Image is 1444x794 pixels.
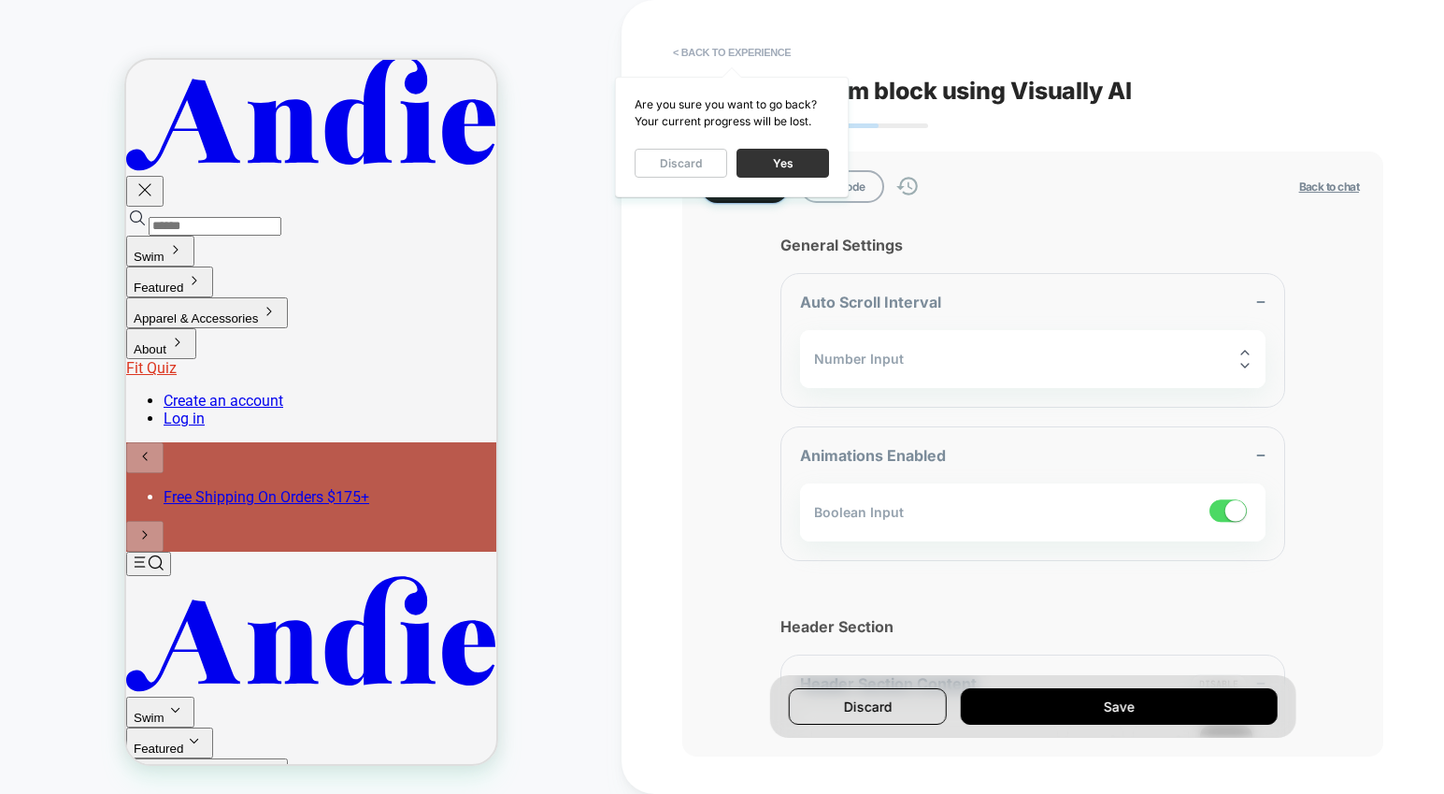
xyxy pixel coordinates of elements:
[7,252,132,266] span: Apparel & Accessories
[7,682,57,696] span: Featured
[800,674,977,693] span: Header Section Content
[7,651,38,665] span: Swim
[780,236,1285,254] span: General Settings
[7,221,57,235] span: Featured
[800,293,941,311] span: Auto Scroll Interval
[789,688,947,725] button: Discard
[682,77,1383,105] span: Create a custom block using Visually AI
[961,688,1277,725] button: Save
[7,282,40,296] span: About
[635,96,829,130] div: Are you sure you want to go back? Your current progress will be lost.
[800,446,946,465] span: Animations Enabled
[780,617,1285,636] span: Header Section
[814,351,904,367] span: Number Input
[736,149,829,178] button: Yes
[1294,179,1365,195] button: Back to chat
[37,428,378,446] li: Slide 1 of 1
[37,332,157,350] a: Create an account
[37,350,79,368] a: Log in
[37,428,243,446] a: Free Shipping on Orders $175+
[7,190,38,204] span: Swim
[664,37,800,67] button: < Back to experience
[814,504,904,520] span: Boolean Input
[635,149,727,178] button: Discard
[1191,674,1247,694] button: Disable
